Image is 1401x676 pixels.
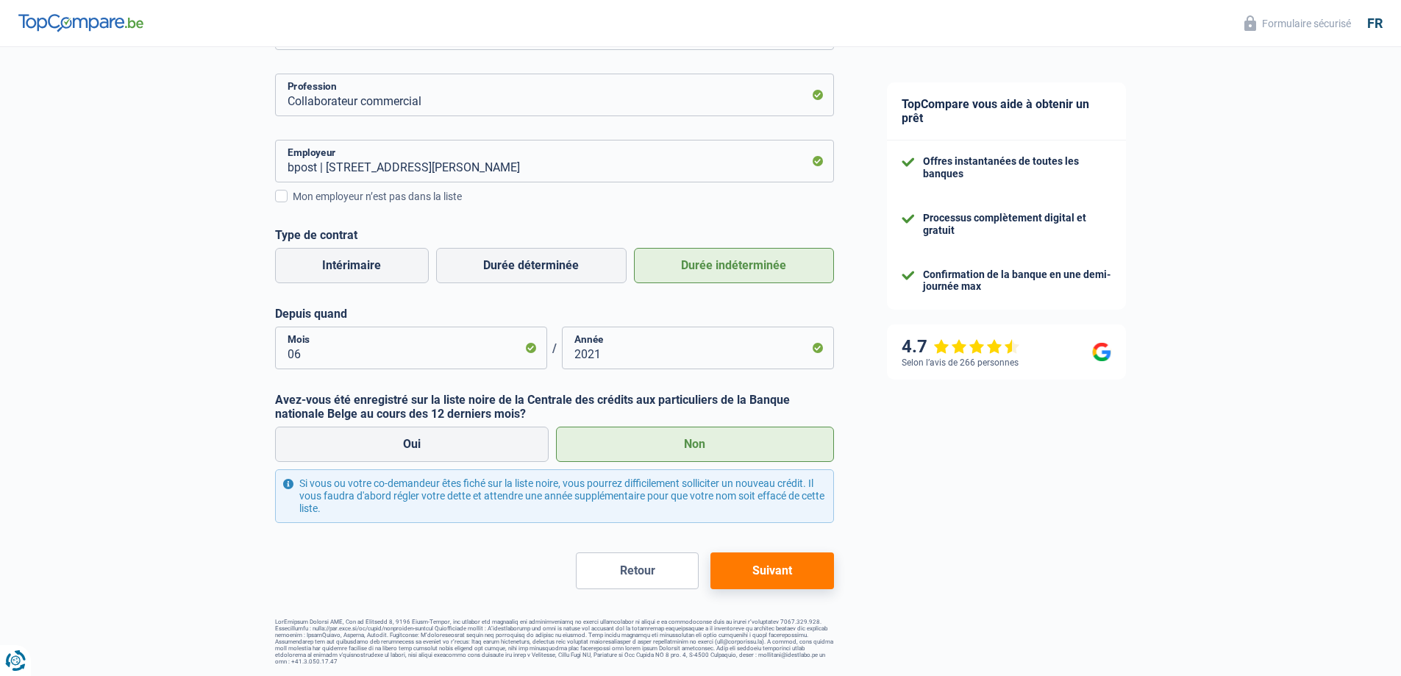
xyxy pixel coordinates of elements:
[1367,15,1383,32] div: fr
[275,393,834,421] label: Avez-vous été enregistré sur la liste noire de la Centrale des crédits aux particuliers de la Ban...
[1236,11,1360,35] button: Formulaire sécurisé
[923,212,1111,237] div: Processus complètement digital et gratuit
[887,82,1126,140] div: TopCompare vous aide à obtenir un prêt
[275,248,429,283] label: Intérimaire
[275,228,834,242] label: Type de contrat
[275,140,834,182] input: Cherchez votre employeur
[634,248,834,283] label: Durée indéterminée
[436,248,627,283] label: Durée déterminée
[556,427,834,462] label: Non
[923,268,1111,293] div: Confirmation de la banque en une demi-journée max
[547,341,562,355] span: /
[902,357,1019,368] div: Selon l’avis de 266 personnes
[275,469,834,522] div: Si vous ou votre co-demandeur êtes fiché sur la liste noire, vous pourrez difficilement sollicite...
[576,552,699,589] button: Retour
[275,427,549,462] label: Oui
[293,189,834,204] div: Mon employeur n’est pas dans la liste
[902,336,1020,357] div: 4.7
[275,307,834,321] label: Depuis quand
[710,552,833,589] button: Suivant
[18,14,143,32] img: TopCompare Logo
[275,619,834,665] footer: LorEmipsum Dolorsi AME, Con ad Elitsedd 8, 9196 Eiusm-Tempor, inc utlabor etd magnaaliq eni admin...
[275,327,547,369] input: MM
[923,155,1111,180] div: Offres instantanées de toutes les banques
[562,327,834,369] input: AAAA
